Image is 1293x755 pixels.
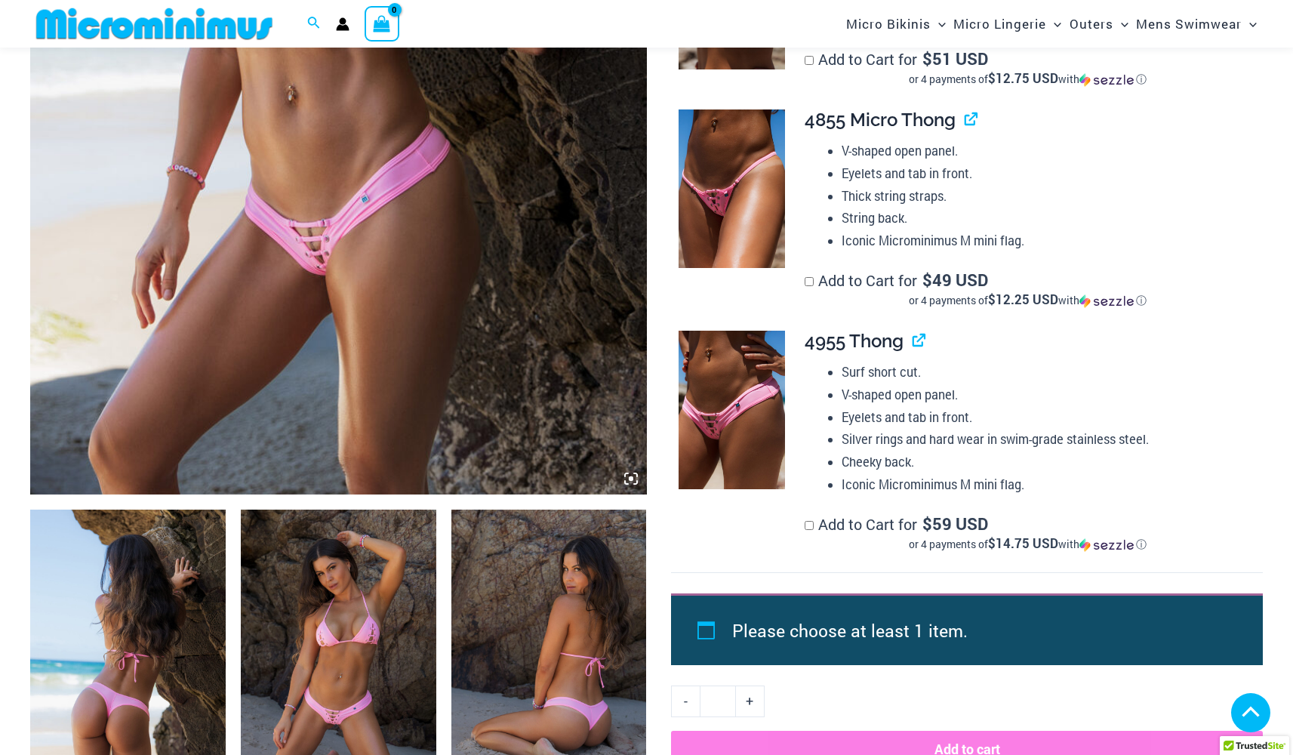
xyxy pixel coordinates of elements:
a: - [671,686,700,717]
a: OutersMenu ToggleMenu Toggle [1066,5,1132,43]
li: Iconic Microminimus M mini flag. [842,230,1251,252]
div: or 4 payments of with [805,537,1251,552]
a: View Shopping Cart, empty [365,6,399,41]
a: Search icon link [307,14,321,34]
a: Account icon link [336,17,349,31]
li: Eyelets and tab in front. [842,406,1251,429]
img: Sezzle [1079,73,1134,87]
a: + [736,686,765,717]
span: Micro Lingerie [953,5,1046,43]
label: Add to Cart for [805,49,1251,87]
span: 49 USD [922,273,988,288]
span: $12.25 USD [988,291,1058,308]
img: MM SHOP LOGO FLAT [30,7,279,41]
input: Product quantity [700,686,735,717]
input: Add to Cart for$49 USDor 4 payments of$12.25 USDwithSezzle Click to learn more about Sezzle [805,277,814,286]
div: or 4 payments of with [805,72,1251,87]
li: Thick string straps. [842,185,1251,208]
a: Micro LingerieMenu ToggleMenu Toggle [950,5,1065,43]
img: Link Pop Pink 4855 Bottom [679,109,785,269]
a: Mens SwimwearMenu ToggleMenu Toggle [1132,5,1261,43]
span: Menu Toggle [1113,5,1128,43]
div: or 4 payments of with [805,293,1251,308]
span: 4855 Micro Thong [805,109,956,131]
img: Sezzle [1079,294,1134,308]
input: Add to Cart for$51 USDor 4 payments of$12.75 USDwithSezzle Click to learn more about Sezzle [805,56,814,65]
div: or 4 payments of$12.75 USDwithSezzle Click to learn more about Sezzle [805,72,1251,87]
li: Please choose at least 1 item. [732,613,1228,648]
li: V-shaped open panel. [842,384,1251,406]
span: 4955 Thong [805,330,904,352]
div: or 4 payments of$14.75 USDwithSezzle Click to learn more about Sezzle [805,537,1251,552]
span: $14.75 USD [988,535,1058,552]
li: Iconic Microminimus M mini flag. [842,473,1251,496]
span: Micro Bikinis [846,5,931,43]
span: 51 USD [922,51,988,66]
label: Add to Cart for [805,270,1251,308]
li: Silver rings and hard wear in swim-grade stainless steel. [842,428,1251,451]
input: Add to Cart for$59 USDor 4 payments of$14.75 USDwithSezzle Click to learn more about Sezzle [805,521,814,530]
span: 59 USD [922,516,988,532]
div: or 4 payments of$12.25 USDwithSezzle Click to learn more about Sezzle [805,293,1251,308]
li: Cheeky back. [842,451,1251,473]
span: Menu Toggle [1046,5,1061,43]
label: Add to Cart for [805,514,1251,552]
span: Outers [1070,5,1113,43]
span: $ [922,48,932,69]
li: Surf short cut. [842,361,1251,384]
span: $12.75 USD [988,69,1058,87]
li: String back. [842,207,1251,230]
li: V-shaped open panel. [842,140,1251,162]
img: Link Pop Pink 4955 Bottom [679,331,785,490]
nav: Site Navigation [840,2,1263,45]
a: Micro BikinisMenu ToggleMenu Toggle [842,5,950,43]
span: Menu Toggle [1242,5,1257,43]
span: $ [922,269,932,291]
span: Mens Swimwear [1136,5,1242,43]
span: $ [922,513,932,535]
li: Eyelets and tab in front. [842,162,1251,185]
span: Menu Toggle [931,5,946,43]
img: Sezzle [1079,538,1134,552]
